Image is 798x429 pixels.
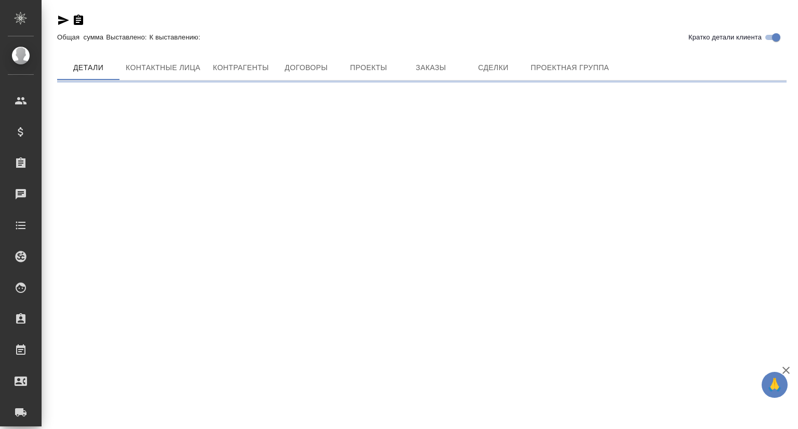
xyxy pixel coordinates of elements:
span: Сделки [468,61,518,74]
span: Контактные лица [126,61,201,74]
p: Общая сумма [57,33,106,41]
button: 🙏 [762,372,788,398]
span: Контрагенты [213,61,269,74]
span: Проекты [343,61,393,74]
span: Заказы [406,61,456,74]
p: Выставлено: [106,33,149,41]
span: Проектная группа [530,61,609,74]
button: Скопировать ссылку для ЯМессенджера [57,14,70,26]
span: Кратко детали клиента [688,32,762,43]
span: 🙏 [766,374,783,396]
span: Договоры [281,61,331,74]
p: К выставлению: [150,33,203,41]
button: Скопировать ссылку [72,14,85,26]
span: Детали [63,61,113,74]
